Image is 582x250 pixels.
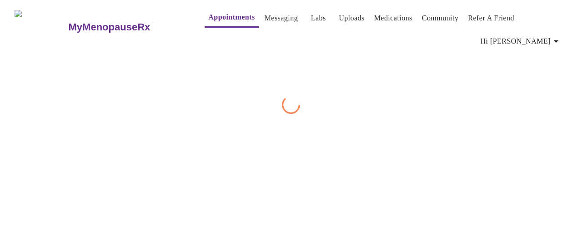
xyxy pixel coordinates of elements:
h3: MyMenopauseRx [69,21,151,33]
button: Labs [304,9,333,27]
a: Medications [374,12,412,25]
button: Medications [371,9,416,27]
a: Messaging [265,12,298,25]
a: Uploads [339,12,365,25]
button: Appointments [205,8,258,28]
button: Community [418,9,462,27]
span: Hi [PERSON_NAME] [481,35,562,48]
button: Refer a Friend [464,9,518,27]
a: Community [422,12,459,25]
a: Labs [311,12,326,25]
a: Refer a Friend [468,12,514,25]
img: MyMenopauseRx Logo [15,10,67,44]
button: Uploads [335,9,368,27]
button: Hi [PERSON_NAME] [477,32,565,50]
a: Appointments [208,11,255,24]
a: MyMenopauseRx [67,11,186,43]
button: Messaging [261,9,301,27]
